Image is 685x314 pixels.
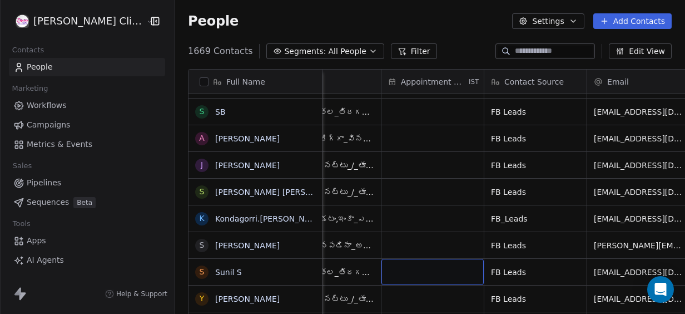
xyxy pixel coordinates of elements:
[9,232,165,250] a: Apps
[33,14,143,28] span: [PERSON_NAME] Clinic External
[285,240,374,251] span: మాటలు_వినపడినా_అర్థం_కావడంలేదు, వాడటంలేదు
[200,213,205,224] div: K
[199,133,205,144] div: A
[200,186,205,198] div: S
[285,187,374,198] span: తేలిపోతున్నట్టు_/_తూలిపోతున్నట్టు_ఉండటం, ఒక_సంవత్సరంగా, అవును_కానీ,_సమస్య_పూర్తిగా_తగ్గలేదు
[9,116,165,134] a: Campaigns
[9,135,165,154] a: Metrics & Events
[9,251,165,269] a: AI Agents
[491,106,580,117] span: FB Leads
[285,133,374,144] span: మాటలు_సరిగ్గా_వినపడటంలేదు, వాడటంలేదు
[215,161,280,170] a: [PERSON_NAME]
[27,61,53,73] span: People
[215,134,280,143] a: [PERSON_NAME]
[7,42,49,58] span: Contacts
[381,70,484,94] div: Appointment DateIST
[594,160,683,171] span: [EMAIL_ADDRESS][DOMAIN_NAME]
[188,70,322,94] div: Full Name
[27,177,61,189] span: Pipelines
[504,76,564,87] span: Contact Source
[215,107,226,116] a: SB
[285,106,374,117] span: కళ్ళు_/_తల_తిరగడం, ఒక_సంవత్సరంగా, అవును_కానీ,_సమస్య_పూర్తిగా_తగ్గలేదు
[73,197,96,208] span: Beta
[8,158,37,174] span: Sales
[9,193,165,212] a: SequencesBeta
[7,80,53,97] span: Marketing
[215,295,280,303] a: [PERSON_NAME]
[607,76,629,87] span: Email
[188,45,252,58] span: 1669 Contacts
[215,188,347,197] a: [PERSON_NAME] [PERSON_NAME]
[491,187,580,198] span: FB Leads
[285,267,374,278] span: కళ్ళు_/_తల_తిరగడం, ఒక_సంవత్సరంగా, అవును_కానీ,_సమస్య_పూర్తిగా_తగ్గలేదు
[491,293,580,305] span: FB Leads
[594,187,683,198] span: [EMAIL_ADDRESS][DOMAIN_NAME]
[491,133,580,144] span: FB Leads
[200,106,205,117] div: S
[27,100,67,111] span: Workflows
[594,240,683,251] span: [PERSON_NAME][EMAIL_ADDRESS][DOMAIN_NAME]
[105,290,167,298] a: Help & Support
[13,12,138,31] button: [PERSON_NAME] Clinic External
[116,290,167,298] span: Help & Support
[512,13,584,29] button: Settings
[27,139,92,150] span: Metrics & Events
[391,43,437,59] button: Filter
[285,160,374,171] span: తేలిపోతున్నట్టు_/_తూలిపోతున్నట్టు_ఉండటం, ఒక_సంవత్సరంగా, అవును_కానీ,_సమస్య_పూర్తిగా_తగ్గలేదు
[647,276,674,303] div: Open Intercom Messenger
[609,43,672,59] button: Edit View
[16,14,29,28] img: RASYA-Clinic%20Circle%20icon%20Transparent.png
[200,293,205,305] div: Y
[329,46,366,57] span: All People
[8,215,35,232] span: Tools
[594,106,683,117] span: [EMAIL_ADDRESS][DOMAIN_NAME]
[200,266,205,278] div: S
[188,13,239,30] span: People
[491,160,580,171] span: FB Leads
[285,293,374,305] span: తేలిపోతున్నట్టు_/_తూలిపోతున్నట్టు_ఉండటం, ఒక_సంవత్సరంగా, లేదు
[594,133,683,144] span: [EMAIL_ADDRESS][DOMAIN_NAME]
[200,239,205,251] div: S
[9,58,165,76] a: People
[215,214,325,223] a: Kondagorri.[PERSON_NAME]
[215,241,280,250] a: [PERSON_NAME]
[27,235,46,247] span: Apps
[491,240,580,251] span: FB Leads
[285,213,374,224] span: మైకంగా_ఉండటం,ఇంకా_ఎక్కువ_కాలంగా,లేదు
[201,159,203,171] div: J
[491,213,580,224] span: FB_Leads
[27,254,64,266] span: AI Agents
[284,46,326,57] span: Segments:
[27,119,70,131] span: Campaigns
[594,267,683,278] span: [EMAIL_ADDRESS][DOMAIN_NAME]
[594,293,683,305] span: [EMAIL_ADDRESS][DOMAIN_NAME]
[279,70,381,94] div: Notes
[226,76,265,87] span: Full Name
[9,96,165,115] a: Workflows
[594,213,683,224] span: [EMAIL_ADDRESS][DOMAIN_NAME]
[484,70,587,94] div: Contact Source
[469,77,479,86] span: IST
[27,197,69,208] span: Sequences
[491,267,580,278] span: FB Leads
[215,268,242,277] a: Sunil S
[9,174,165,192] a: Pipelines
[593,13,672,29] button: Add Contacts
[401,76,466,87] span: Appointment Date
